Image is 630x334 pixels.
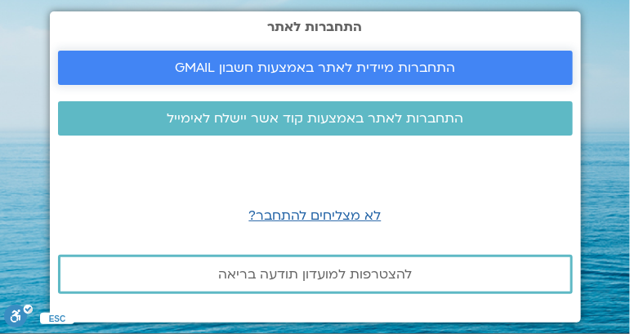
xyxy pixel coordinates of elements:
a: לא מצליחים להתחבר? [249,207,382,225]
span: התחברות מיידית לאתר באמצעות חשבון GMAIL [175,60,455,75]
span: התחברות לאתר באמצעות קוד אשר יישלח לאימייל [167,111,463,126]
h2: התחברות לאתר [58,20,573,34]
a: התחברות מיידית לאתר באמצעות חשבון GMAIL [58,51,573,85]
a: התחברות לאתר באמצעות קוד אשר יישלח לאימייל [58,101,573,136]
span: להצטרפות למועדון תודעה בריאה [218,267,412,282]
a: להצטרפות למועדון תודעה בריאה [58,255,573,294]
